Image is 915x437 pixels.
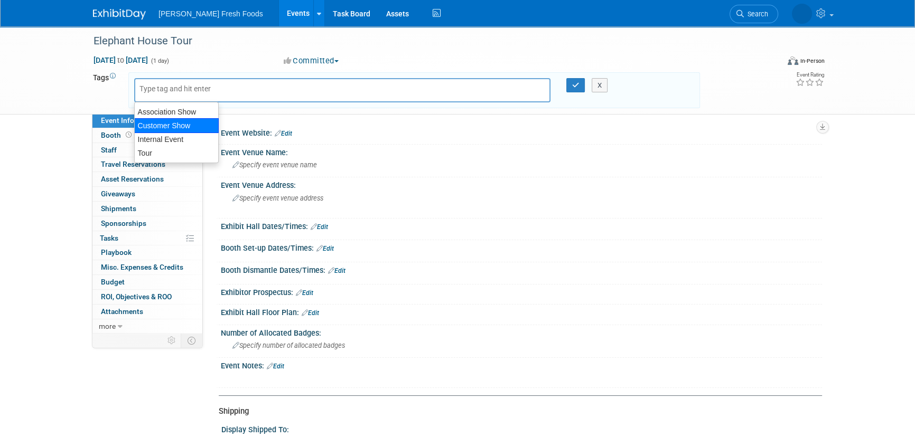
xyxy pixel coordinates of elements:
[92,290,202,304] a: ROI, Objectives & ROO
[221,262,822,276] div: Booth Dismantle Dates/Times:
[101,263,183,271] span: Misc. Expenses & Credits
[181,334,203,347] td: Toggle Event Tabs
[221,422,817,435] div: Display Shipped To:
[232,341,345,349] span: Specify number of allocated badges
[92,275,202,289] a: Budget
[101,292,172,301] span: ROI, Objectives & ROO
[135,146,218,160] div: Tour
[92,245,202,260] a: Playbook
[92,231,202,245] a: Tasks
[101,204,136,213] span: Shipments
[221,325,822,338] div: Number of Allocated Badges:
[92,305,202,319] a: Attachments
[92,202,202,216] a: Shipments
[92,157,202,172] a: Travel Reservations
[100,234,118,242] span: Tasks
[101,131,134,139] span: Booth
[93,55,148,65] span: [DATE] [DATE]
[744,10,768,18] span: Search
[92,113,202,128] a: Event Information
[800,57,825,65] div: In-Person
[124,131,134,139] span: Booth not reserved yet
[92,216,202,231] a: Sponsorships
[221,218,822,232] div: Exhibit Hall Dates/Times:
[280,55,343,66] button: Committed
[232,194,323,202] span: Specify event venue address
[311,223,328,231] a: Edit
[316,245,334,252] a: Edit
[163,334,181,347] td: Personalize Event Tab Strip
[792,4,812,24] img: Courtney Law
[116,56,126,64] span: to
[92,172,202,186] a: Asset Reservations
[101,219,146,227] span: Sponsorships
[93,9,146,20] img: ExhibitDay
[101,248,132,256] span: Playbook
[99,322,116,330] span: more
[92,128,202,142] a: Booth
[296,289,313,297] a: Edit
[93,72,119,108] td: Tags
[158,9,263,18] span: [PERSON_NAME] Fresh Foods
[730,5,778,23] a: Search
[101,160,165,168] span: Travel Reservations
[232,161,317,169] span: Specify event venue name
[135,105,218,119] div: Association Show
[92,187,202,201] a: Giveaways
[92,143,202,157] a: Staff
[221,240,822,254] div: Booth Set-up Dates/Times:
[101,278,125,286] span: Budget
[592,78,608,93] button: X
[139,83,224,94] input: Type tag and hit enter
[90,32,762,51] div: Elephant House Tour
[221,145,822,158] div: Event Venue Name:
[788,56,798,65] img: Format-Inperson.png
[796,72,824,78] div: Event Rating
[150,58,169,64] span: (1 day)
[101,307,143,316] span: Attachments
[101,146,117,154] span: Staff
[221,284,822,298] div: Exhibitor Prospectus:
[221,305,822,318] div: Exhibit Hall Floor Plan:
[135,132,218,146] div: Internal Event
[221,358,822,372] div: Event Notes:
[716,55,825,71] div: Event Format
[92,260,202,274] a: Misc. Expenses & Credits
[101,189,135,198] span: Giveaways
[92,319,202,334] a: more
[267,363,284,370] a: Edit
[275,130,292,137] a: Edit
[221,125,822,139] div: Event Website:
[328,267,346,274] a: Edit
[221,177,822,191] div: Event Venue Address:
[134,118,219,133] div: Customer Show
[219,406,814,417] div: Shipping
[101,175,164,183] span: Asset Reservations
[101,116,160,125] span: Event Information
[302,309,319,317] a: Edit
